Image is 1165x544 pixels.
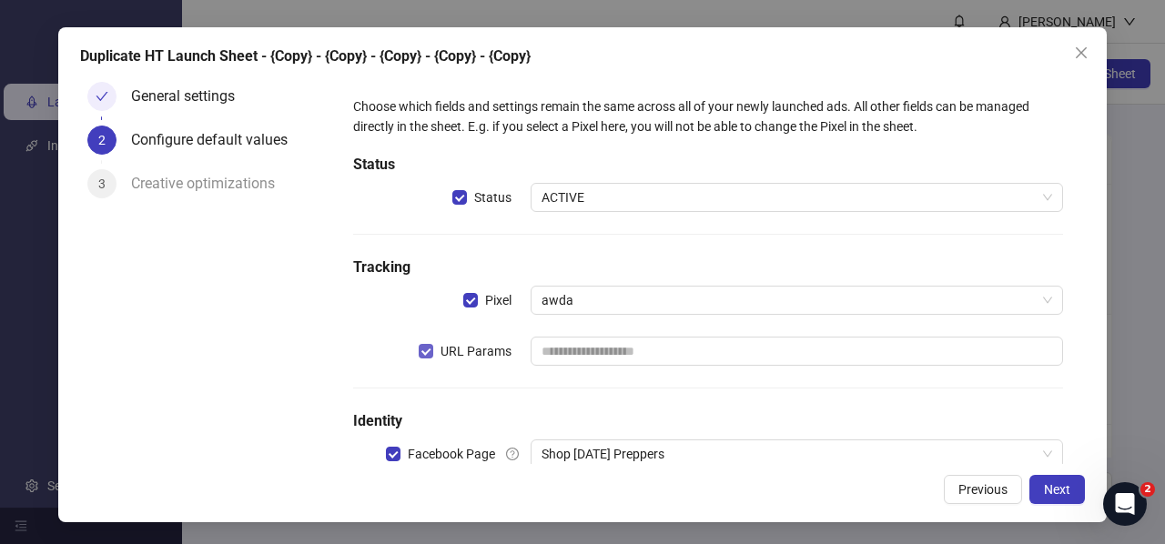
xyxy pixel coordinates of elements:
[1044,482,1070,497] span: Next
[131,126,302,155] div: Configure default values
[542,440,1052,468] span: Shop Today's Preppers
[944,475,1022,504] button: Previous
[1140,482,1155,497] span: 2
[98,176,106,191] span: 3
[542,184,1052,211] span: ACTIVE
[1067,38,1096,67] button: Close
[1103,482,1147,526] iframe: Intercom live chat
[353,96,1063,136] div: Choose which fields and settings remain the same across all of your newly launched ads. All other...
[131,169,289,198] div: Creative optimizations
[1029,475,1085,504] button: Next
[98,133,106,147] span: 2
[1074,45,1089,60] span: close
[478,290,519,310] span: Pixel
[542,287,1052,314] span: awda
[96,90,108,103] span: check
[353,410,1063,432] h5: Identity
[506,448,519,460] span: question-circle
[400,444,502,464] span: Facebook Page
[467,187,519,207] span: Status
[353,257,1063,278] h5: Tracking
[80,45,1085,67] div: Duplicate HT Launch Sheet - {Copy} - {Copy} - {Copy} - {Copy} - {Copy}
[433,341,519,361] span: URL Params
[353,154,1063,176] h5: Status
[958,482,1008,497] span: Previous
[131,82,249,111] div: General settings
